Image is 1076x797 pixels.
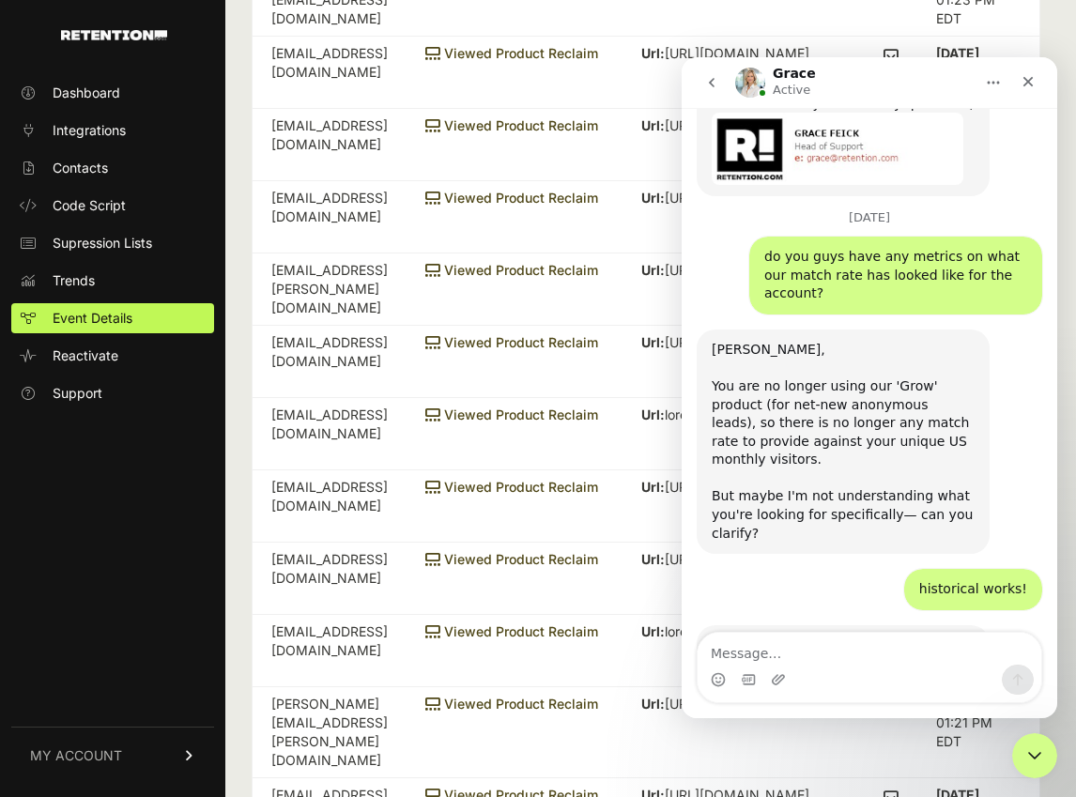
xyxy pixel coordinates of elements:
[253,543,407,615] td: [EMAIL_ADDRESS][DOMAIN_NAME]
[425,623,598,639] span: Viewed Product Reclaim
[59,615,74,630] button: Gif picker
[641,261,868,280] p: [URL][DOMAIN_NAME]
[11,153,214,183] a: Contacts
[11,341,214,371] a: Reactivate
[425,334,598,350] span: Viewed Product Reclaim
[641,116,868,135] p: [URL][DOMAIN_NAME]
[253,253,407,326] td: [EMAIL_ADDRESS][PERSON_NAME][DOMAIN_NAME]
[641,551,665,567] strong: Url:
[53,196,126,215] span: Code Script
[641,623,665,639] strong: Url:
[320,607,352,637] button: Send a message…
[425,696,598,712] span: Viewed Product Reclaim
[253,615,407,687] td: [EMAIL_ADDRESS][DOMAIN_NAME]
[425,262,598,278] span: Viewed Product Reclaim
[253,470,407,543] td: [EMAIL_ADDRESS][DOMAIN_NAME]
[53,309,132,328] span: Event Details
[917,37,1039,109] td: 01:21 PM EDT
[425,190,598,206] span: Viewed Product Reclaim
[11,228,214,258] a: Supression Lists
[641,695,849,713] p: [URL][DOMAIN_NAME]
[641,44,868,63] p: [URL][DOMAIN_NAME]
[253,37,407,109] td: [EMAIL_ADDRESS][DOMAIN_NAME]
[11,266,214,296] a: Trends
[53,121,126,140] span: Integrations
[53,159,108,177] span: Contacts
[641,333,868,352] p: [URL][DOMAIN_NAME]
[641,334,665,350] strong: Url:
[641,262,665,278] strong: Url:
[11,115,214,146] a: Integrations
[425,45,598,61] span: Viewed Product Reclaim
[253,687,407,778] td: [PERSON_NAME][EMAIL_ADDRESS][PERSON_NAME][DOMAIN_NAME]
[425,551,598,567] span: Viewed Product Reclaim
[641,190,665,206] strong: Url:
[16,575,360,607] textarea: Message…
[11,303,214,333] a: Event Details
[641,550,868,569] p: [URL][DOMAIN_NAME][DATE]
[936,45,979,61] strong: [DATE]
[11,78,214,108] a: Dashboard
[89,615,104,630] button: Upload attachment
[53,346,118,365] span: Reactivate
[253,326,407,398] td: [EMAIL_ADDRESS][DOMAIN_NAME]
[425,479,598,495] span: Viewed Product Reclaim
[253,109,407,181] td: [EMAIL_ADDRESS][DOMAIN_NAME]
[253,181,407,253] td: [EMAIL_ADDRESS][DOMAIN_NAME]
[641,479,665,495] strong: Url:
[53,271,95,290] span: Trends
[425,117,598,133] span: Viewed Product Reclaim
[425,406,598,422] span: Viewed Product Reclaim
[29,615,44,630] button: Emoji picker
[682,57,1057,718] iframe: Intercom live chat
[11,378,214,408] a: Support
[61,30,167,40] img: Retention.com
[253,398,407,470] td: [EMAIL_ADDRESS][DOMAIN_NAME]
[641,406,665,422] strong: Url:
[641,696,665,712] strong: Url:
[11,191,214,221] a: Code Script
[641,478,868,497] p: [URL][DOMAIN_NAME]
[53,84,120,102] span: Dashboard
[53,384,102,403] span: Support
[11,727,214,784] a: MY ACCOUNT
[30,746,122,765] span: MY ACCOUNT
[1012,733,1057,778] iframe: Intercom live chat
[53,234,152,253] span: Supression Lists
[641,45,665,61] strong: Url:
[641,117,665,133] strong: Url:
[641,189,868,207] p: [URL][DOMAIN_NAME]
[917,687,1039,778] td: 01:21 PM EDT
